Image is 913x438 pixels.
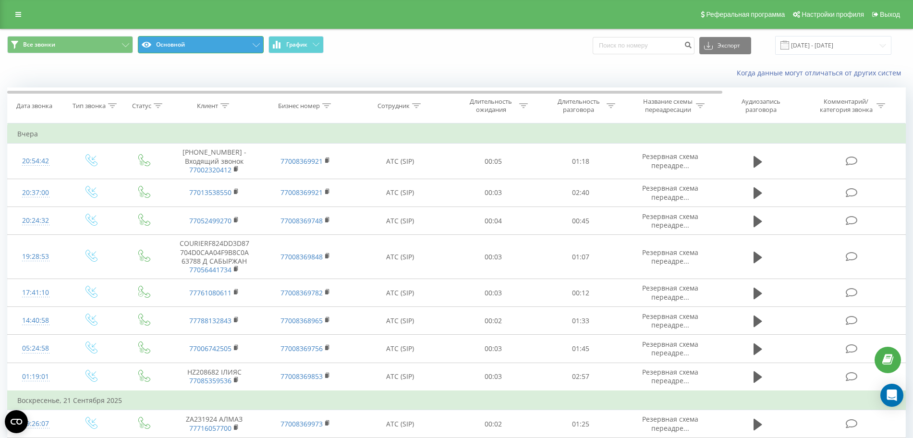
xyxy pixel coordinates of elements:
[189,376,231,385] a: 77085359536
[169,363,260,391] td: HZ208682 ІЛИЯС
[17,152,54,170] div: 20:54:42
[642,367,698,385] span: Резервная схема переадре...
[802,11,864,18] span: Настройки профиля
[5,410,28,433] button: Open CMP widget
[699,37,751,54] button: Экспорт
[17,311,54,330] div: 14:40:58
[17,211,54,230] div: 20:24:32
[280,316,323,325] a: 77008368965
[450,207,537,235] td: 00:04
[16,102,52,110] div: Дата звонка
[8,124,906,144] td: Вчера
[351,363,449,391] td: АТС (SIP)
[730,97,792,114] div: Аудиозапись разговора
[537,235,625,279] td: 01:07
[189,316,231,325] a: 77788132843
[280,419,323,428] a: 77008369973
[278,102,320,110] div: Бизнес номер
[17,183,54,202] div: 20:37:00
[450,179,537,207] td: 00:03
[189,265,231,274] a: 77056441734
[189,344,231,353] a: 77006742505
[189,165,231,174] a: 77002320412
[351,179,449,207] td: АТС (SIP)
[593,37,694,54] input: Поиск по номеру
[351,279,449,307] td: АТС (SIP)
[280,157,323,166] a: 77008369921
[537,410,625,438] td: 01:25
[189,216,231,225] a: 77052499270
[450,363,537,391] td: 00:03
[7,36,133,53] button: Все звонки
[169,144,260,179] td: [PHONE_NUMBER] - Входящий звонок
[642,97,694,114] div: Название схемы переадресации
[280,216,323,225] a: 77008369748
[642,414,698,432] span: Резервная схема переадре...
[537,279,625,307] td: 00:12
[280,288,323,297] a: 77008369782
[73,102,106,110] div: Тип звонка
[197,102,218,110] div: Клиент
[17,414,54,433] div: 19:26:07
[377,102,410,110] div: Сотрудник
[537,207,625,235] td: 00:45
[537,363,625,391] td: 02:57
[642,212,698,230] span: Резервная схема переадре...
[642,152,698,170] span: Резервная схема переадре...
[537,179,625,207] td: 02:40
[642,283,698,301] span: Резервная схема переадре...
[351,410,449,438] td: АТС (SIP)
[450,235,537,279] td: 00:03
[189,424,231,433] a: 77716057700
[286,41,307,48] span: График
[17,283,54,302] div: 17:41:10
[450,307,537,335] td: 00:02
[351,144,449,179] td: АТС (SIP)
[189,188,231,197] a: 77013538550
[880,11,900,18] span: Выход
[880,384,903,407] div: Open Intercom Messenger
[537,307,625,335] td: 01:33
[351,307,449,335] td: АТС (SIP)
[280,372,323,381] a: 77008369853
[189,288,231,297] a: 77761080611
[268,36,324,53] button: График
[642,183,698,201] span: Резервная схема переадре...
[450,335,537,363] td: 00:03
[169,235,260,279] td: COURIERF824DD3D87704D0CAA04F9B8C0A63788 Д САБЫРЖАН
[642,248,698,266] span: Резервная схема переадре...
[737,68,906,77] a: Когда данные могут отличаться от других систем
[642,340,698,357] span: Резервная схема переадре...
[351,207,449,235] td: АТС (SIP)
[132,102,151,110] div: Статус
[351,235,449,279] td: АТС (SIP)
[280,344,323,353] a: 77008369756
[17,247,54,266] div: 19:28:53
[23,41,55,49] span: Все звонки
[280,252,323,261] a: 77008369848
[8,391,906,410] td: Воскресенье, 21 Сентября 2025
[17,339,54,358] div: 05:24:58
[537,144,625,179] td: 01:18
[450,144,537,179] td: 00:05
[553,97,604,114] div: Длительность разговора
[642,312,698,329] span: Резервная схема переадре...
[818,97,874,114] div: Комментарий/категория звонка
[138,36,264,53] button: Основной
[280,188,323,197] a: 77008369921
[450,279,537,307] td: 00:03
[450,410,537,438] td: 00:02
[706,11,785,18] span: Реферальная программа
[351,335,449,363] td: АТС (SIP)
[169,410,260,438] td: ZA231924 АЛМАЗ
[17,367,54,386] div: 01:19:01
[537,335,625,363] td: 01:45
[465,97,517,114] div: Длительность ожидания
